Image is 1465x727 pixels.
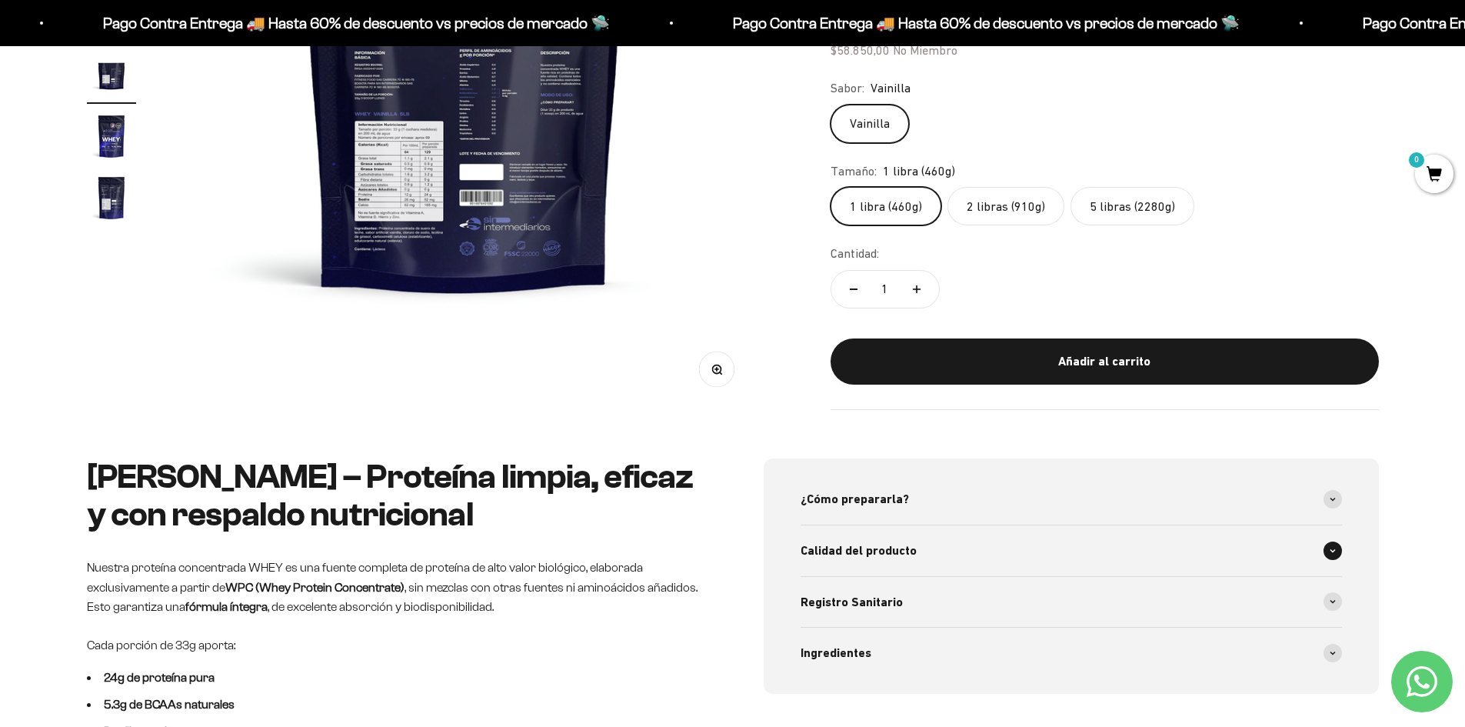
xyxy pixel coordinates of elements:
[87,635,702,655] p: Cada porción de 33g aporta:
[87,173,136,222] img: Proteína Whey - Vainilla
[831,244,879,264] label: Cantidad:
[831,338,1379,384] button: Añadir al carrito
[871,78,911,98] span: Vainilla
[801,525,1342,576] summary: Calidad del producto
[225,581,405,594] strong: WPC (Whey Protein Concentrate)
[894,271,939,308] button: Aumentar cantidad
[104,698,235,711] strong: 5.3g de BCAAs naturales
[1407,151,1426,169] mark: 0
[801,474,1342,525] summary: ¿Cómo prepararla?
[87,112,136,165] button: Ir al artículo 6
[801,643,871,663] span: Ingredientes
[87,459,702,533] h2: [PERSON_NAME] – Proteína limpia, eficaz y con respaldo nutricional
[730,11,1237,35] p: Pago Contra Entrega 🚚 Hasta 60% de descuento vs precios de mercado 🛸
[801,489,909,509] span: ¿Cómo prepararla?
[801,628,1342,679] summary: Ingredientes
[801,541,917,561] span: Calidad del producto
[104,671,215,684] strong: 24g de proteína pura
[100,11,607,35] p: Pago Contra Entrega 🚚 Hasta 60% de descuento vs precios de mercado 🛸
[87,50,136,99] img: Proteína Whey - Vainilla
[87,50,136,104] button: Ir al artículo 5
[87,173,136,227] button: Ir al artículo 7
[831,271,876,308] button: Reducir cantidad
[861,352,1348,372] div: Añadir al carrito
[893,42,957,56] span: No Miembro
[801,577,1342,628] summary: Registro Sanitario
[831,78,864,98] legend: Sabor:
[185,600,268,613] strong: fórmula íntegra
[87,112,136,161] img: Proteína Whey - Vainilla
[801,592,903,612] span: Registro Sanitario
[883,162,955,182] span: 1 libra (460g)
[831,162,877,182] legend: Tamaño:
[1415,167,1453,184] a: 0
[831,42,890,56] span: $58.850,00
[87,558,702,617] p: Nuestra proteína concentrada WHEY es una fuente completa de proteína de alto valor biológico, ela...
